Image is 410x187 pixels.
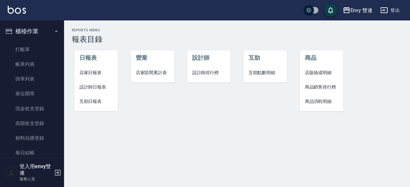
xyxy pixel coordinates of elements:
span: 互助點數明細 [249,69,282,76]
a: 互助日報表 [74,94,118,109]
span: 商品銷售排行榜 [305,84,339,90]
h2: Reports Menu [72,28,402,32]
a: 商品消耗明細 [300,94,344,109]
a: 座位開單 [3,86,61,101]
h5: 登入用envy雙連 [20,163,52,176]
button: Envy 雙連 [340,4,375,17]
a: 商品銷售排行榜 [300,80,344,94]
a: 打帳單 [3,42,61,57]
span: 商品消耗明細 [305,98,339,105]
a: 店家區間累計表 [131,66,175,80]
a: 設計師日報表 [74,80,118,94]
span: 互助日報表 [79,98,113,105]
a: 互助點數明細 [243,66,287,80]
a: 材料自購登錄 [3,131,61,145]
img: Person [5,166,18,179]
li: 商品 [300,50,344,66]
p: 服務人員 [20,176,52,182]
a: 帳單列表 [3,57,61,72]
span: 設計師排行榜 [192,69,226,76]
a: 每日結帳 [3,145,61,160]
a: 現金收支登錄 [3,101,61,116]
button: 櫃檯作業 [3,23,61,40]
button: 登出 [378,4,402,16]
li: 日報表 [74,50,118,66]
a: 掛單列表 [3,72,61,86]
a: 高階收支登錄 [3,116,61,131]
a: 設計師排行榜 [187,66,231,80]
a: 店販抽成明細 [300,66,344,80]
span: 店家區間累計表 [136,69,169,76]
img: Logo [8,6,26,14]
a: 店家日報表 [74,66,118,80]
button: save [324,4,337,17]
div: Envy 雙連 [350,6,373,14]
span: 店販抽成明細 [305,69,339,76]
li: 互助 [243,50,287,66]
li: 營業 [131,50,175,66]
span: 店家日報表 [79,69,113,76]
span: 設計師日報表 [79,84,113,90]
h3: 報表目錄 [72,35,402,44]
li: 設計師 [187,50,231,66]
